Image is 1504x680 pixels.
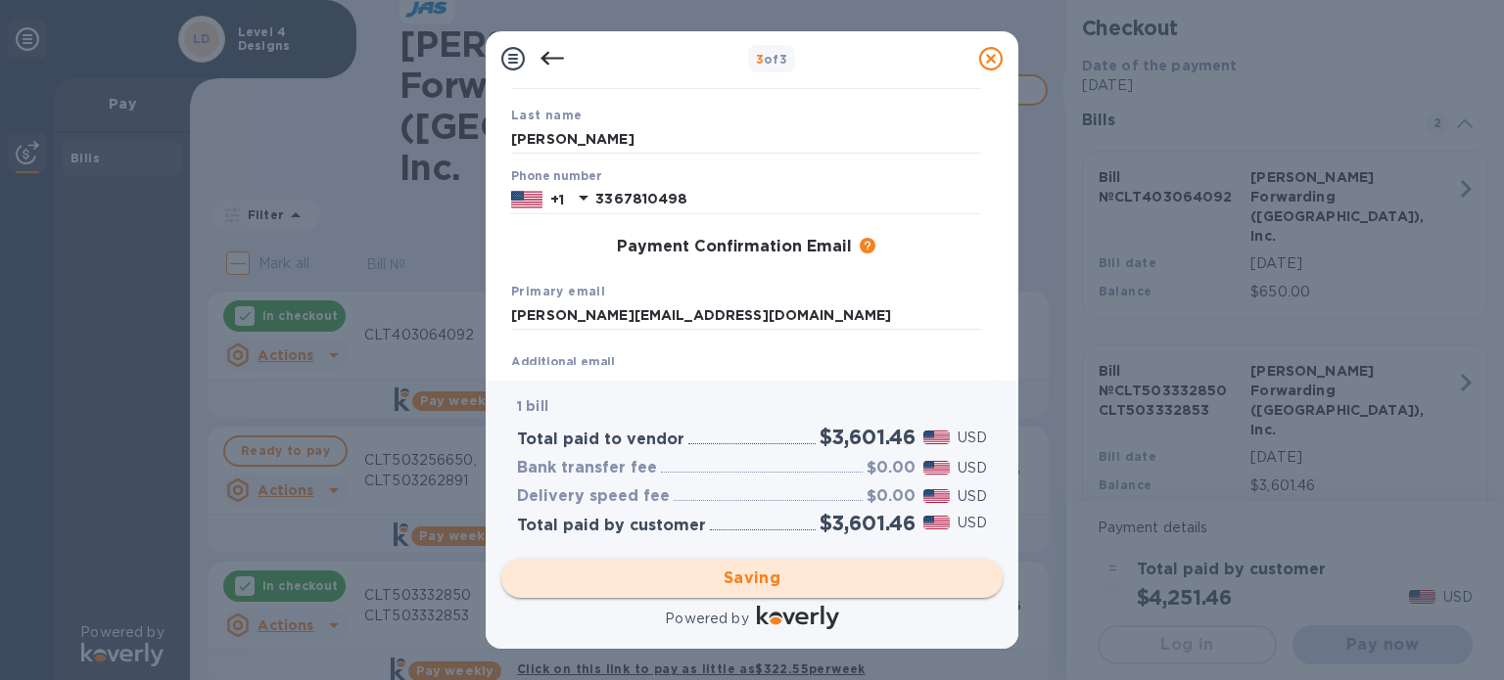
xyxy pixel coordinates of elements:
[517,431,684,449] h3: Total paid to vendor
[923,489,950,503] img: USD
[958,428,987,448] p: USD
[511,357,615,369] label: Additional email
[511,189,542,210] img: US
[517,398,548,414] b: 1 bill
[757,606,839,629] img: Logo
[550,190,564,209] p: +1
[517,459,657,477] h3: Bank transfer fee
[756,52,788,67] b: of 3
[511,284,605,298] b: Primary email
[595,185,981,214] input: Enter your phone number
[923,431,950,444] img: USD
[820,425,916,449] h2: $3,601.46
[517,487,670,506] h3: Delivery speed fee
[511,124,981,154] input: Enter your last name
[665,609,748,629] p: Powered by
[756,52,764,67] span: 3
[958,486,987,507] p: USD
[511,171,601,183] label: Phone number
[867,487,916,506] h3: $0.00
[867,459,916,477] h3: $0.00
[517,517,706,535] h3: Total paid by customer
[958,458,987,478] p: USD
[511,301,981,331] input: Enter your primary name
[958,513,987,533] p: USD
[820,511,916,535] h2: $3,601.46
[923,461,950,475] img: USD
[923,516,950,529] img: USD
[511,108,583,122] b: Last name
[617,238,852,256] h3: Payment Confirmation Email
